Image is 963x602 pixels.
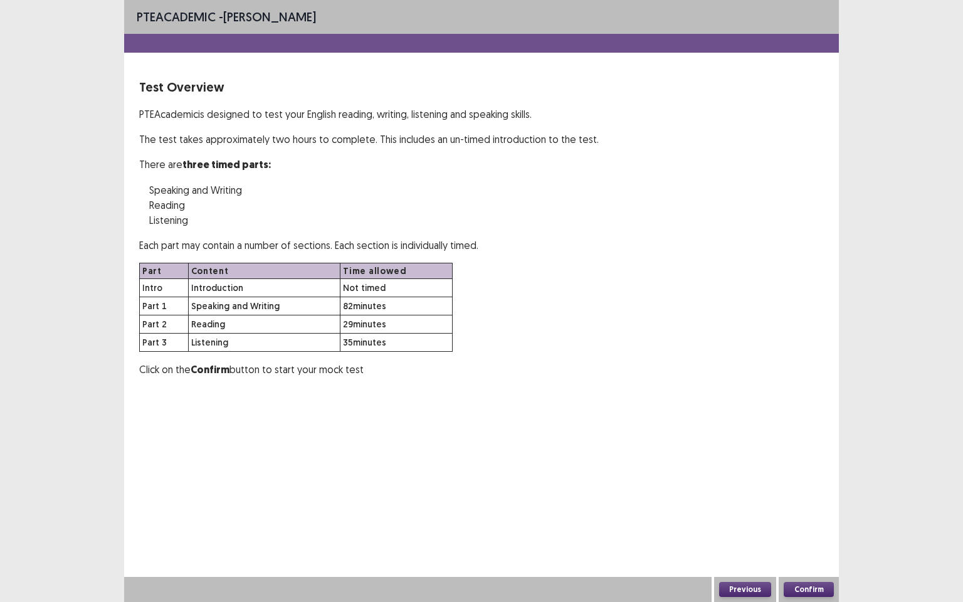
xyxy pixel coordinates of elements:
[139,78,824,97] p: Test Overview
[719,582,771,597] button: Previous
[140,297,189,315] td: Part 1
[137,9,216,24] span: PTE academic
[340,297,453,315] td: 82 minutes
[139,238,824,253] p: Each part may contain a number of sections. Each section is individually timed.
[188,297,340,315] td: Speaking and Writing
[139,132,824,147] p: The test takes approximately two hours to complete. This includes an un-timed introduction to the...
[188,279,340,297] td: Introduction
[140,279,189,297] td: Intro
[784,582,834,597] button: Confirm
[139,107,824,122] p: PTE Academic is designed to test your English reading, writing, listening and speaking skills.
[191,363,229,376] strong: Confirm
[149,198,824,213] p: Reading
[149,182,824,198] p: Speaking and Writing
[340,315,453,334] td: 29 minutes
[140,334,189,352] td: Part 3
[340,279,453,297] td: Not timed
[140,263,189,279] th: Part
[139,362,824,378] p: Click on the button to start your mock test
[340,263,453,279] th: Time allowed
[137,8,316,26] p: - [PERSON_NAME]
[188,315,340,334] td: Reading
[188,263,340,279] th: Content
[182,158,271,171] strong: three timed parts:
[149,213,824,228] p: Listening
[340,334,453,352] td: 35 minutes
[139,157,824,172] p: There are
[188,334,340,352] td: Listening
[140,315,189,334] td: Part 2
